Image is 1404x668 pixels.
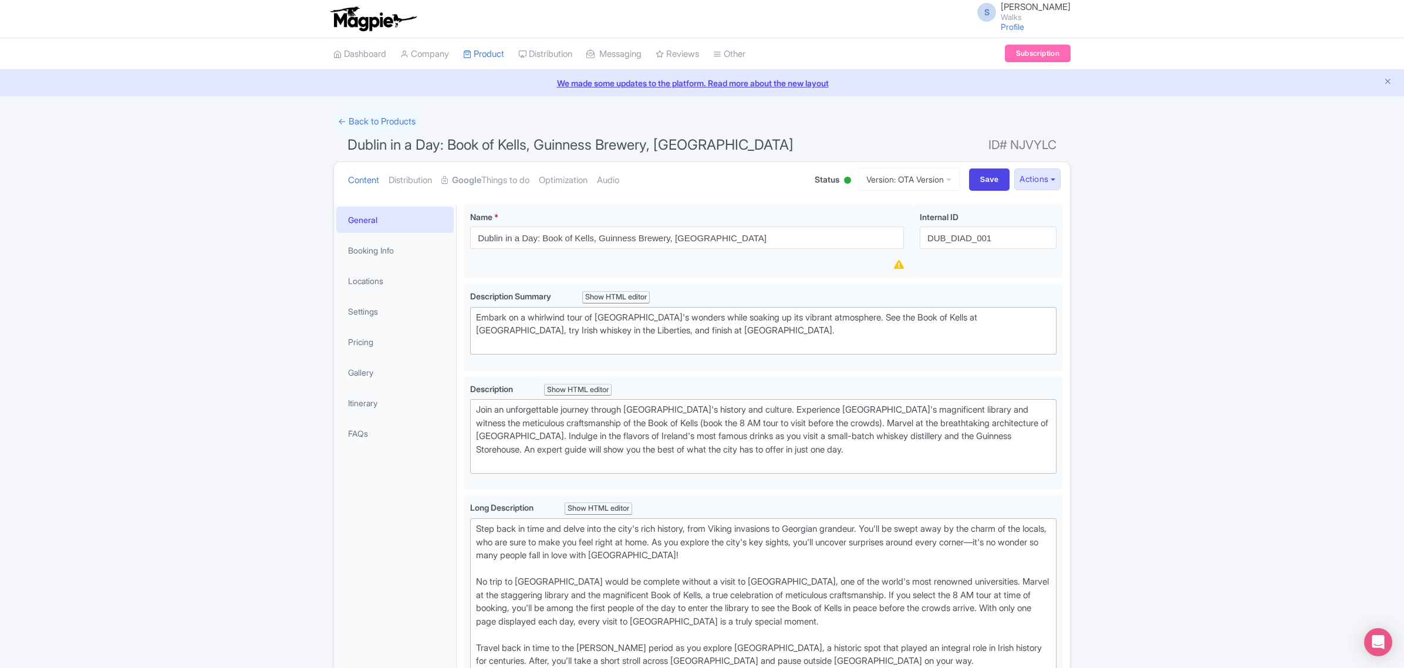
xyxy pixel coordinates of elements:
span: S [977,3,996,22]
a: Subscription [1005,45,1071,62]
a: FAQs [336,420,454,447]
button: Close announcement [1383,76,1392,89]
div: Show HTML editor [582,291,650,303]
a: Content [348,162,379,199]
a: We made some updates to the platform. Read more about the new layout [7,77,1397,89]
a: Gallery [336,359,454,386]
a: Optimization [539,162,588,199]
a: Distribution [518,38,572,70]
span: Status [815,173,839,185]
a: Company [400,38,449,70]
div: Active [842,172,853,190]
a: Settings [336,298,454,325]
span: Description [470,384,515,394]
a: Distribution [389,162,432,199]
div: Embark on a whirlwind tour of [GEOGRAPHIC_DATA]'s wonders while soaking up its vibrant atmosphere... [476,311,1051,351]
a: S [PERSON_NAME] Walks [970,2,1071,21]
div: Open Intercom Messenger [1364,628,1392,656]
a: General [336,207,454,233]
a: Messaging [586,38,642,70]
span: Long Description [470,502,535,512]
strong: Google [452,174,481,187]
span: Dublin in a Day: Book of Kells, Guinness Brewery, [GEOGRAPHIC_DATA] [347,136,794,153]
div: Show HTML editor [565,502,632,515]
a: Locations [336,268,454,294]
a: GoogleThings to do [441,162,529,199]
a: Other [713,38,745,70]
a: Booking Info [336,237,454,264]
div: Join an unforgettable journey through [GEOGRAPHIC_DATA]'s history and culture. Experience [GEOGRA... [476,403,1051,470]
div: Show HTML editor [544,384,612,396]
a: Audio [597,162,619,199]
small: Walks [1001,14,1071,21]
a: Version: OTA Version [858,168,960,191]
span: ID# NJVYLC [988,133,1057,157]
a: Profile [1001,22,1024,32]
span: Description Summary [470,291,553,301]
img: logo-ab69f6fb50320c5b225c76a69d11143b.png [328,6,419,32]
a: Pricing [336,329,454,355]
button: Actions [1014,168,1061,190]
a: Product [463,38,504,70]
a: Itinerary [336,390,454,416]
span: Name [470,212,492,222]
input: Save [969,168,1010,191]
a: ← Back to Products [333,110,420,133]
a: Dashboard [333,38,386,70]
span: [PERSON_NAME] [1001,1,1071,12]
span: Internal ID [920,212,959,222]
a: Reviews [656,38,699,70]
